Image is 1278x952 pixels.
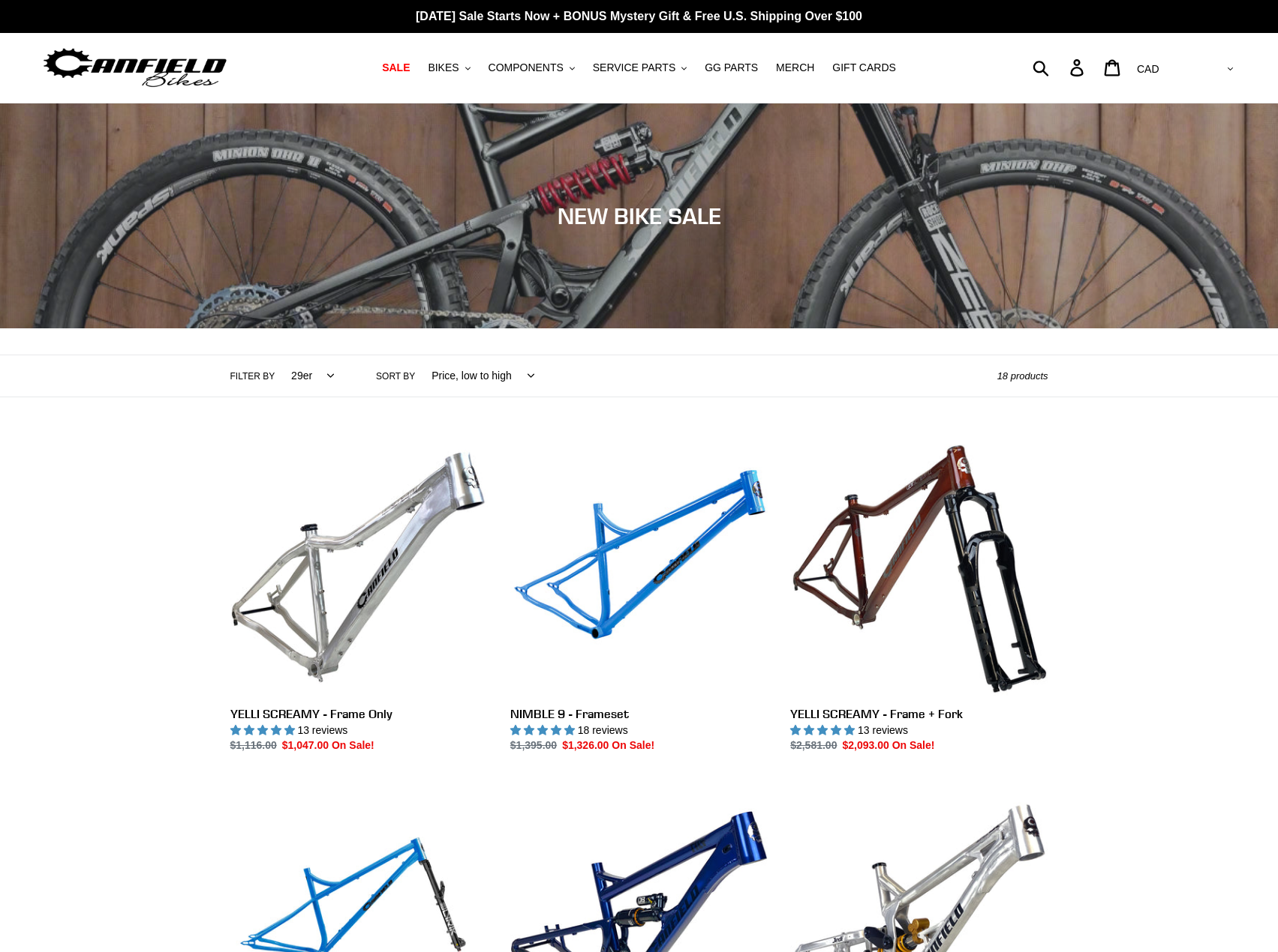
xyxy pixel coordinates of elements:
[41,44,229,91] img: Canfield Bikes
[776,61,814,74] span: MERCH
[489,61,564,74] span: COMPONENTS
[428,61,459,74] span: BIKES
[593,61,675,74] span: SERVICE PARTS
[1041,51,1079,84] input: Search
[997,370,1048,382] span: 18 products
[374,58,417,78] a: SALE
[768,58,822,78] a: MERCH
[705,61,758,74] span: GG PARTS
[230,370,275,383] label: Filter by
[697,58,765,78] a: GG PARTS
[585,58,694,78] button: SERVICE PARTS
[382,61,410,74] span: SALE
[420,58,477,78] button: BIKES
[376,370,415,383] label: Sort by
[825,58,904,78] a: GIFT CARDS
[558,202,721,229] span: NEW BIKE SALE
[481,58,582,78] button: COMPONENTS
[832,61,896,74] span: GIFT CARDS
